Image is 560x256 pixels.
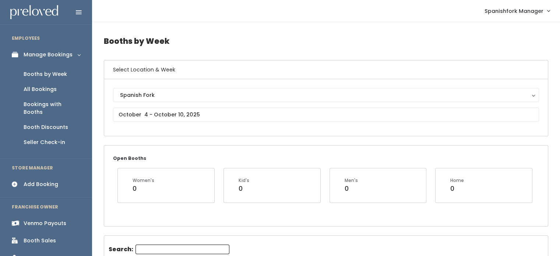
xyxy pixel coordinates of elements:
div: Men's [345,177,358,184]
div: Seller Check-in [24,138,65,146]
div: Spanish Fork [120,91,532,99]
div: All Bookings [24,85,57,93]
div: Home [450,177,464,184]
div: Booth Sales [24,237,56,245]
div: Venmo Payouts [24,220,66,227]
button: Spanish Fork [113,88,539,102]
input: Search: [135,245,229,254]
div: Women's [133,177,154,184]
label: Search: [109,245,229,254]
div: 0 [345,184,358,193]
div: Kid's [239,177,249,184]
small: Open Booths [113,155,146,161]
h6: Select Location & Week [104,60,548,79]
div: 0 [450,184,464,193]
span: Spanishfork Manager [485,7,543,15]
div: Booth Discounts [24,123,68,131]
h4: Booths by Week [104,31,548,51]
div: Add Booking [24,180,58,188]
img: preloved logo [10,5,58,20]
div: 0 [239,184,249,193]
div: Bookings with Booths [24,101,80,116]
input: October 4 - October 10, 2025 [113,108,539,122]
a: Spanishfork Manager [477,3,557,19]
div: Manage Bookings [24,51,73,59]
div: 0 [133,184,154,193]
div: Booths by Week [24,70,67,78]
